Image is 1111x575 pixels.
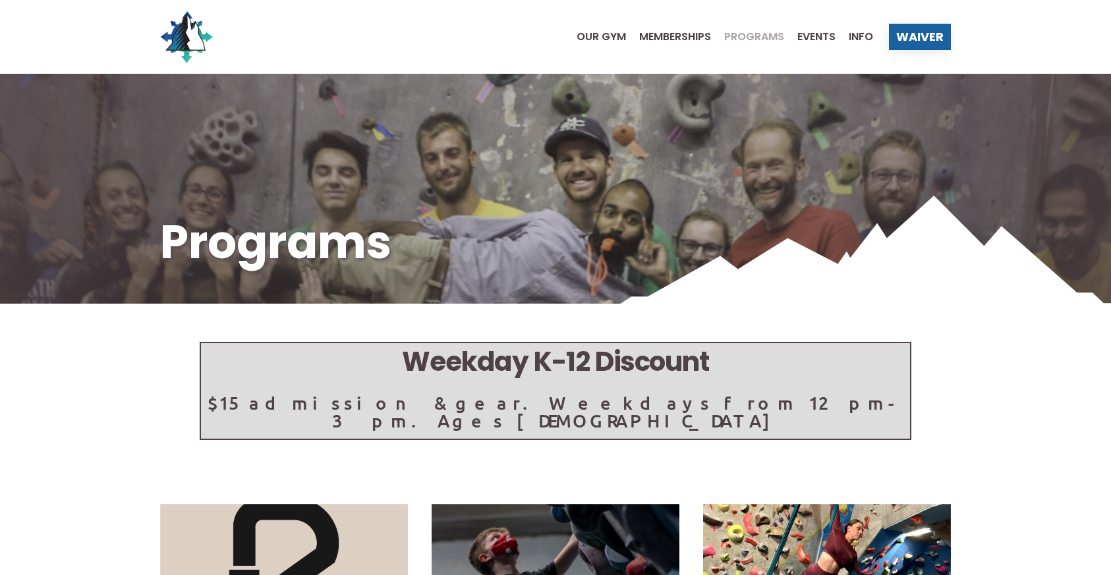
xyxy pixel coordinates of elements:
span: Info [849,32,873,42]
a: Info [836,32,873,42]
span: Memberships [639,32,711,42]
a: Programs [711,32,784,42]
h5: Weekday K-12 Discount [201,343,910,381]
img: North Wall Logo [160,11,213,63]
a: Memberships [626,32,711,42]
p: $15 admission & gear. Weekdays from 12pm-3pm. Ages [DEMOGRAPHIC_DATA] [201,394,910,429]
span: Events [797,32,836,42]
a: Our Gym [563,32,626,42]
a: Waiver [889,24,951,50]
span: Waiver [896,31,944,43]
span: Programs [724,32,784,42]
span: Our Gym [577,32,626,42]
a: Events [784,32,836,42]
